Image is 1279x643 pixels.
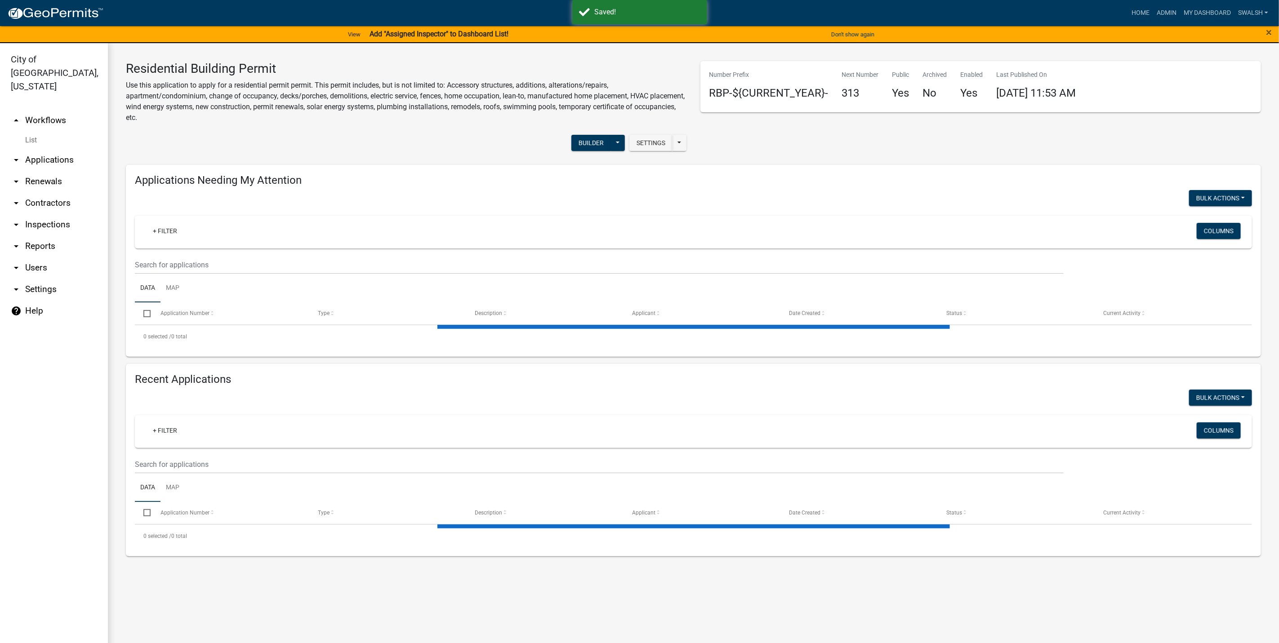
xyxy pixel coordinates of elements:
[135,325,1252,348] div: 0 total
[126,61,687,76] h3: Residential Building Permit
[938,502,1095,523] datatable-header-cell: Status
[11,262,22,273] i: arrow_drop_down
[309,302,467,324] datatable-header-cell: Type
[152,302,309,324] datatable-header-cell: Application Number
[632,310,655,316] span: Applicant
[961,87,983,100] h4: Yes
[135,373,1252,386] h4: Recent Applications
[624,302,781,324] datatable-header-cell: Applicant
[1266,27,1272,38] button: Close
[1104,510,1141,516] span: Current Activity
[11,219,22,230] i: arrow_drop_down
[828,27,878,42] button: Don't show again
[892,87,909,100] h4: Yes
[1234,4,1272,22] a: swalsh
[135,502,152,523] datatable-header-cell: Select
[11,198,22,208] i: arrow_drop_down
[11,306,22,316] i: help
[1197,223,1241,239] button: Columns
[961,70,983,80] p: Enabled
[709,70,829,80] p: Number Prefix
[624,502,781,523] datatable-header-cell: Applicant
[344,27,364,42] a: View
[475,310,503,316] span: Description
[1180,4,1234,22] a: My Dashboard
[1189,190,1252,206] button: Bulk Actions
[135,256,1064,274] input: Search for applications
[595,7,700,18] div: Saved!
[135,525,1252,547] div: 0 total
[842,70,879,80] p: Next Number
[892,70,909,80] p: Public
[11,284,22,295] i: arrow_drop_down
[1153,4,1180,22] a: Admin
[1189,390,1252,406] button: Bulk Actions
[11,155,22,165] i: arrow_drop_down
[161,510,210,516] span: Application Number
[135,274,160,303] a: Data
[632,510,655,516] span: Applicant
[780,302,938,324] datatable-header-cell: Date Created
[938,302,1095,324] datatable-header-cell: Status
[309,502,467,523] datatable-header-cell: Type
[146,223,184,239] a: + Filter
[1197,422,1241,439] button: Columns
[1104,310,1141,316] span: Current Activity
[997,70,1076,80] p: Last Published On
[629,135,673,151] button: Settings
[11,115,22,126] i: arrow_drop_up
[475,510,503,516] span: Description
[146,422,184,439] a: + Filter
[160,474,185,502] a: Map
[1266,26,1272,39] span: ×
[923,70,947,80] p: Archived
[1095,302,1252,324] datatable-header-cell: Current Activity
[370,30,508,38] strong: Add "Assigned Inspector" to Dashboard List!
[318,310,330,316] span: Type
[946,310,962,316] span: Status
[789,310,821,316] span: Date Created
[135,302,152,324] datatable-header-cell: Select
[997,87,1076,99] span: [DATE] 11:53 AM
[11,241,22,252] i: arrow_drop_down
[135,174,1252,187] h4: Applications Needing My Attention
[709,87,829,100] h4: RBP-${CURRENT_YEAR}-
[1095,502,1252,523] datatable-header-cell: Current Activity
[160,274,185,303] a: Map
[318,510,330,516] span: Type
[466,302,624,324] datatable-header-cell: Description
[923,87,947,100] h4: No
[135,474,160,502] a: Data
[780,502,938,523] datatable-header-cell: Date Created
[842,87,879,100] h4: 313
[135,455,1064,474] input: Search for applications
[466,502,624,523] datatable-header-cell: Description
[152,502,309,523] datatable-header-cell: Application Number
[143,333,171,340] span: 0 selected /
[1128,4,1153,22] a: Home
[126,80,687,123] p: Use this application to apply for a residential permit permit. This permit includes, but is not l...
[789,510,821,516] span: Date Created
[143,533,171,539] span: 0 selected /
[11,176,22,187] i: arrow_drop_down
[161,310,210,316] span: Application Number
[571,135,611,151] button: Builder
[946,510,962,516] span: Status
